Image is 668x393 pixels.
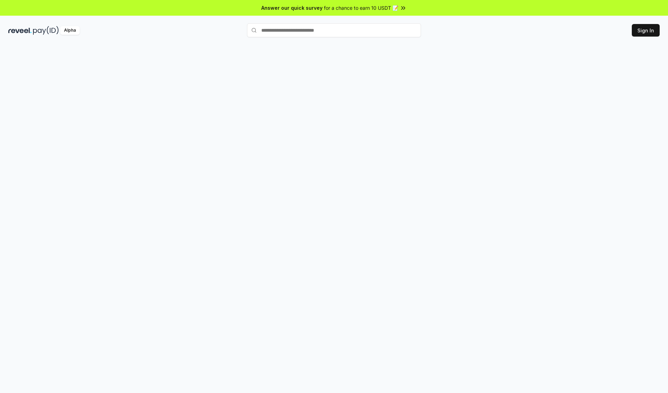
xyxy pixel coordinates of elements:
div: Alpha [60,26,80,35]
img: pay_id [33,26,59,35]
img: reveel_dark [8,26,32,35]
button: Sign In [632,24,660,37]
span: Answer our quick survey [261,4,323,11]
span: for a chance to earn 10 USDT 📝 [324,4,398,11]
